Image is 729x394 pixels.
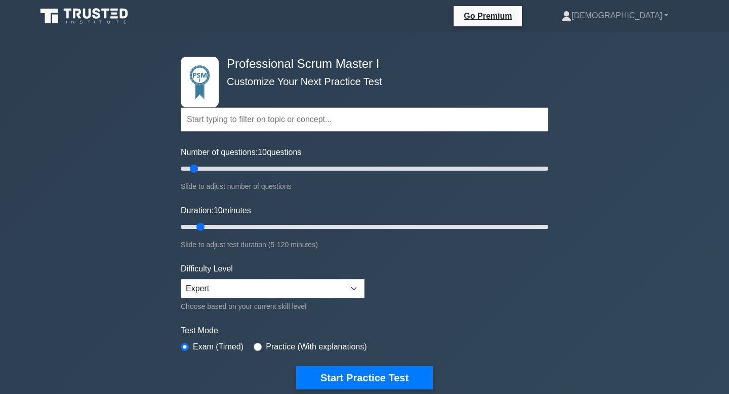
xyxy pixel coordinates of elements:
[537,6,693,26] a: [DEMOGRAPHIC_DATA]
[266,341,367,353] label: Practice (With explanations)
[181,205,251,217] label: Duration: minutes
[181,180,548,192] div: Slide to adjust number of questions
[181,300,364,312] div: Choose based on your current skill level
[214,206,223,215] span: 10
[181,239,548,251] div: Slide to adjust test duration (5-120 minutes)
[223,57,499,71] h4: Professional Scrum Master I
[181,146,301,159] label: Number of questions: questions
[193,341,244,353] label: Exam (Timed)
[181,263,233,275] label: Difficulty Level
[181,107,548,132] input: Start typing to filter on topic or concept...
[296,366,433,389] button: Start Practice Test
[258,148,267,156] span: 10
[181,325,548,337] label: Test Mode
[458,10,518,22] a: Go Premium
